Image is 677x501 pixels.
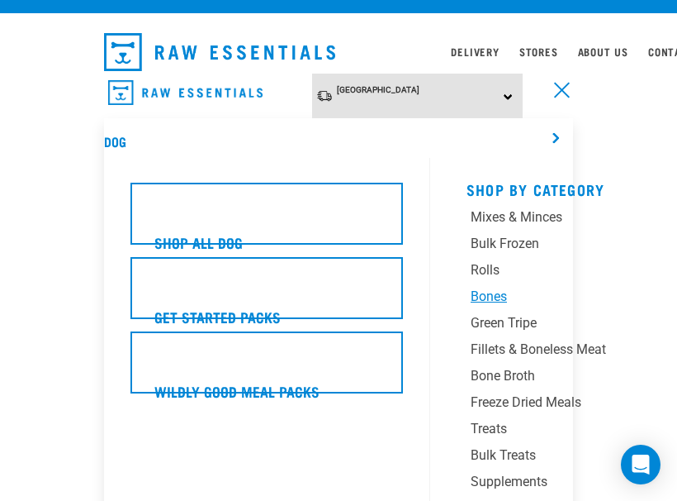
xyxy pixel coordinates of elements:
[466,366,673,393] a: Bone Broth
[337,85,419,94] span: [GEOGRAPHIC_DATA]
[519,49,558,55] a: Stores
[471,208,660,227] div: Mixes & Minces
[154,380,320,402] h5: Wildly Good Meal Packs
[154,306,281,327] h5: Get Started Packs
[130,257,403,332] a: Get Started Packs
[104,137,126,145] a: Dog
[108,80,263,106] img: Raw Essentials Logo
[543,73,573,103] a: menu
[466,208,673,234] a: Mixes & Minces
[451,49,499,55] a: Delivery
[154,231,243,253] h5: Shop All Dog
[471,446,660,465] div: Bulk Treats
[471,287,660,307] div: Bones
[466,260,673,287] a: Rolls
[130,183,403,257] a: Shop All Dog
[471,366,660,386] div: Bone Broth
[471,260,660,280] div: Rolls
[471,313,660,333] div: Green Tripe
[466,419,673,446] a: Treats
[91,26,586,78] nav: dropdown navigation
[316,89,333,103] img: van-moving.png
[621,445,660,484] div: Open Intercom Messenger
[471,419,660,439] div: Treats
[130,332,403,406] a: Wildly Good Meal Packs
[466,287,673,313] a: Bones
[471,472,660,492] div: Supplements
[466,446,673,472] a: Bulk Treats
[466,340,673,366] a: Fillets & Boneless Meat
[466,393,673,419] a: Freeze Dried Meals
[471,234,660,254] div: Bulk Frozen
[471,393,660,413] div: Freeze Dried Meals
[104,33,335,71] img: Raw Essentials Logo
[471,340,660,360] div: Fillets & Boneless Meat
[466,472,673,499] a: Supplements
[466,234,673,260] a: Bulk Frozen
[466,181,673,194] h5: Shop By Category
[466,313,673,340] a: Green Tripe
[578,49,628,55] a: About Us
